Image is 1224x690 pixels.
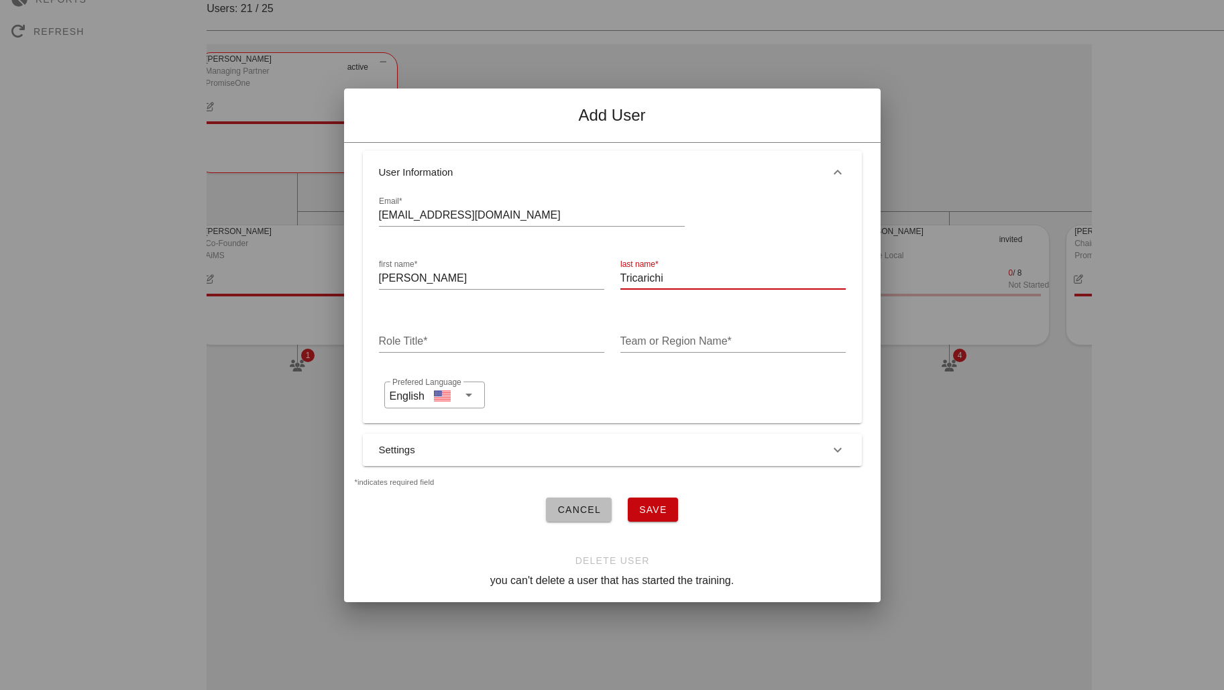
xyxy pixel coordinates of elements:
button: Cancel [546,498,612,522]
small: *indicates required field [355,478,435,486]
span: Cancel [557,504,601,515]
label: last name* [620,260,659,270]
div: Prefered LanguageEnglish [384,382,485,408]
div: you can't delete a user that has started the training. [344,573,881,589]
button: Settings [363,434,862,466]
div: Add User [578,105,645,126]
button: Save [628,498,678,522]
label: first name* [379,260,417,270]
button: User Information [363,151,862,194]
label: Prefered Language [392,378,461,388]
span: Save [638,504,667,515]
label: Email* [379,196,402,207]
div: English [390,385,425,404]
